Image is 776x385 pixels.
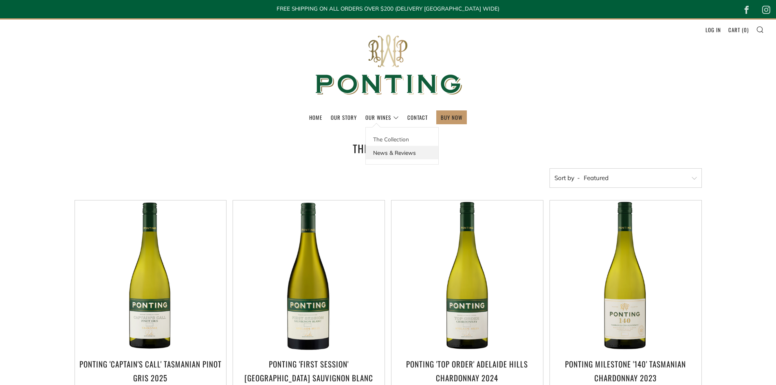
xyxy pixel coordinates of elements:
[396,357,539,385] h3: Ponting 'Top Order' Adelaide Hills Chardonnay 2024
[744,26,747,34] span: 0
[331,111,357,124] a: Our Story
[706,23,721,36] a: Log in
[266,139,510,158] h1: The Collection
[366,146,438,159] a: News & Reviews
[554,357,697,385] h3: Ponting Milestone '140' Tasmanian Chardonnay 2023
[407,111,428,124] a: Contact
[728,23,749,36] a: Cart (0)
[365,111,399,124] a: Our Wines
[309,111,322,124] a: Home
[307,20,470,110] img: Ponting Wines
[441,111,462,124] a: BUY NOW
[366,132,438,146] a: The Collection
[79,357,222,385] h3: Ponting 'Captain's Call' Tasmanian Pinot Gris 2025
